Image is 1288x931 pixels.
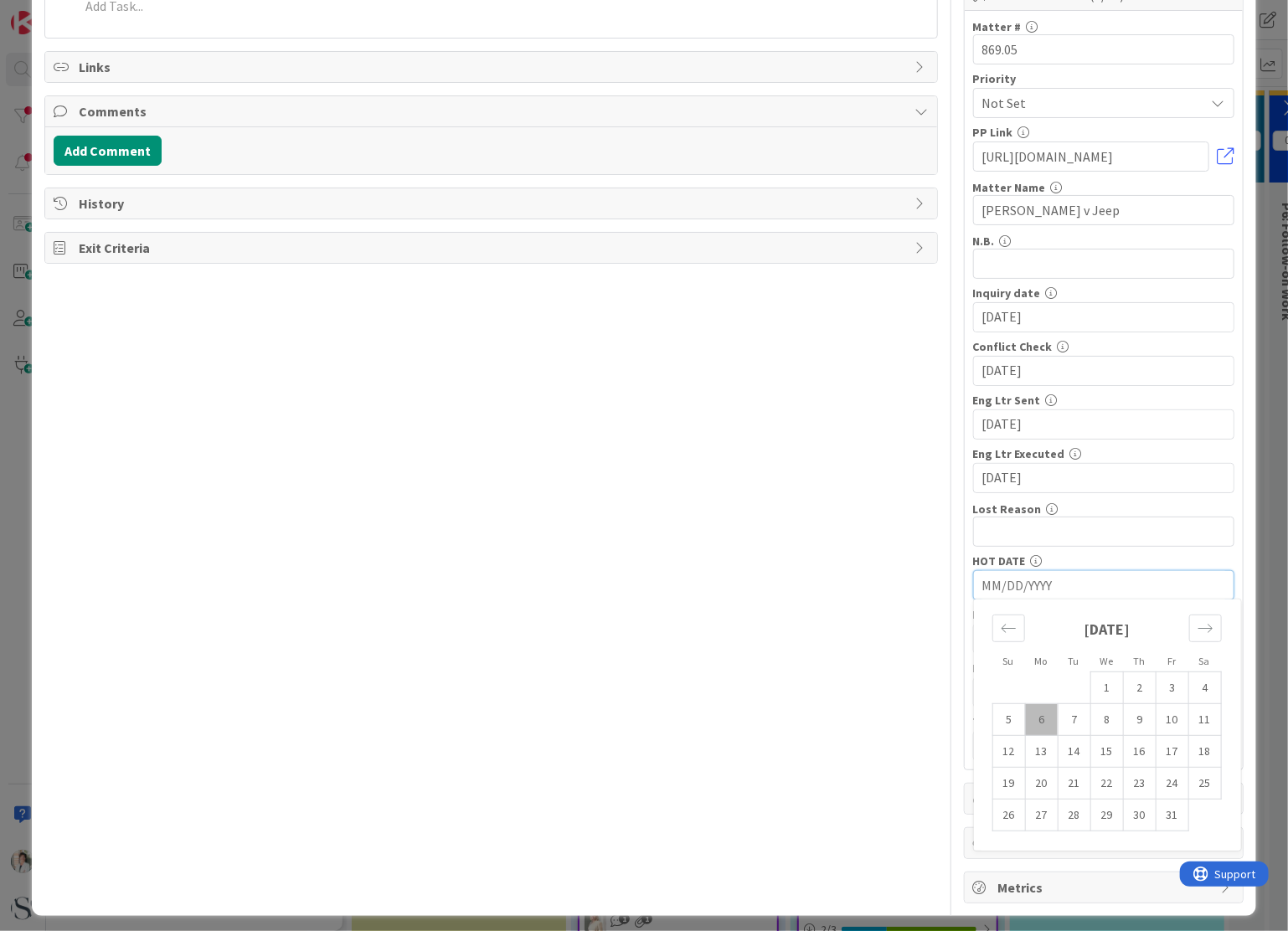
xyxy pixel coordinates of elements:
[1188,704,1221,736] td: Saturday, 10/11/2025 12:00 PM
[992,704,1025,736] td: Sunday, 10/05/2025 12:00 PM
[973,394,1234,406] div: Eng Ltr Sent
[973,126,1234,138] div: PP Link
[1188,768,1221,800] td: Saturday, 10/25/2025 12:00 PM
[1025,704,1058,736] td: Monday, 10/06/2025 12:00 PM
[1090,736,1123,768] td: Wednesday, 10/15/2025 12:00 PM
[992,800,1025,831] td: Sunday, 10/26/2025 12:00 PM
[973,609,1234,620] div: Report Date
[982,571,1225,599] input: MM/DD/YYYY
[973,341,1234,352] div: Conflict Check
[982,303,1225,332] input: MM/DD/YYYY
[982,464,1225,492] input: MM/DD/YYYY
[1123,704,1156,736] td: Thursday, 10/09/2025 12:00 PM
[79,238,906,258] span: Exit Criteria
[1090,672,1123,704] td: Wednesday, 10/01/2025 12:00 PM
[974,599,1240,851] div: Calendar
[79,101,906,121] span: Comments
[1156,672,1188,704] td: Friday, 10/03/2025 12:00 PM
[35,3,76,23] span: Support
[1090,704,1123,736] td: Wednesday, 10/08/2025 12:00 PM
[973,502,1042,517] label: Lost Reason
[1025,768,1058,800] td: Monday, 10/20/2025 12:00 PM
[1133,655,1145,667] small: Th
[1058,800,1090,831] td: Tuesday, 10/28/2025 12:00 PM
[973,180,1046,195] label: Matter Name
[998,877,1213,898] span: Metrics
[54,136,162,166] button: Add Comment
[992,768,1025,800] td: Sunday, 10/19/2025 12:00 PM
[1035,655,1048,667] small: Mo
[1189,615,1222,642] div: Move forward to switch to the next month.
[982,91,1197,115] span: Not Set
[1025,736,1058,768] td: Monday, 10/13/2025 12:00 PM
[1100,655,1113,667] small: We
[79,57,906,77] span: Links
[1156,736,1188,768] td: Friday, 10/17/2025 12:00 PM
[1156,704,1188,736] td: Friday, 10/10/2025 12:00 PM
[1084,620,1130,639] strong: [DATE]
[1188,672,1221,704] td: Saturday, 10/04/2025 12:00 PM
[1058,768,1090,800] td: Tuesday, 10/21/2025 12:00 PM
[1123,672,1156,704] td: Thursday, 10/02/2025 12:00 PM
[1058,736,1090,768] td: Tuesday, 10/14/2025 12:00 PM
[1025,800,1058,831] td: Monday, 10/27/2025 12:00 PM
[1090,768,1123,800] td: Wednesday, 10/22/2025 12:00 PM
[1156,768,1188,800] td: Friday, 10/24/2025 12:00 PM
[1123,768,1156,800] td: Thursday, 10/23/2025 12:00 PM
[1123,736,1156,768] td: Thursday, 10/16/2025 12:00 PM
[992,736,1025,768] td: Sunday, 10/12/2025 12:00 PM
[973,73,1234,85] div: Priority
[992,615,1025,642] div: Move backward to switch to the previous month.
[973,234,995,249] label: N.B.
[973,19,1022,34] label: Matter #
[79,193,906,213] span: History
[1156,800,1188,831] td: Friday, 10/31/2025 12:00 PM
[973,555,1234,567] div: HOT DATE
[1188,736,1221,768] td: Saturday, 10/18/2025 12:00 PM
[1003,655,1014,667] small: Su
[973,448,1234,460] div: Eng Ltr Executed
[1090,800,1123,831] td: Wednesday, 10/29/2025 12:00 PM
[1199,655,1210,667] small: Sa
[1058,704,1090,736] td: Tuesday, 10/07/2025 12:00 PM
[973,716,1234,728] div: Trial Date
[982,410,1225,439] input: MM/DD/YYYY
[982,357,1225,385] input: MM/DD/YYYY
[1123,800,1156,831] td: Thursday, 10/30/2025 12:00 PM
[1069,655,1079,667] small: Tu
[973,662,1234,674] div: Deposition Date
[1167,655,1176,667] small: Fr
[973,287,1234,299] div: Inquiry date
